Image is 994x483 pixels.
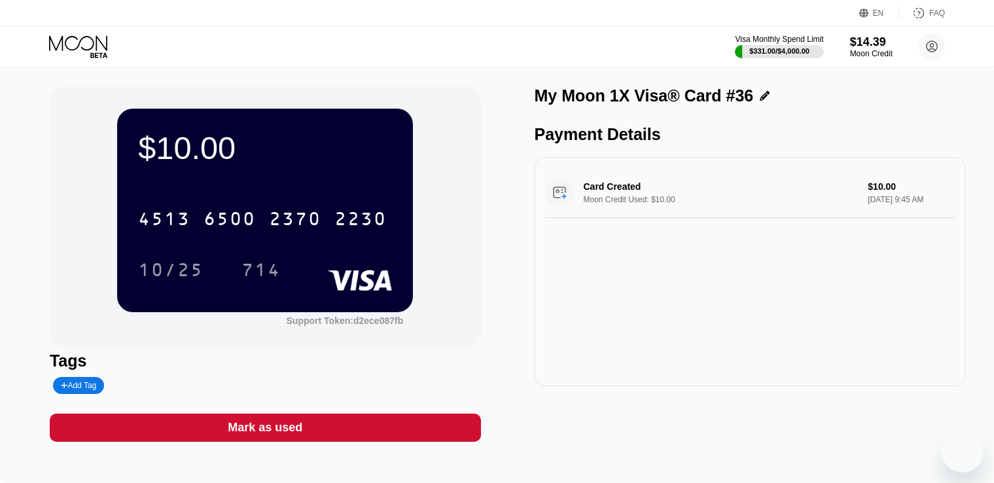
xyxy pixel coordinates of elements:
div: Mark as used [228,420,302,435]
div: 714 [232,253,291,286]
div: 10/25 [138,261,204,282]
div: $331.00 / $4,000.00 [749,47,809,55]
div: Support Token: d2ece087fb [287,315,404,326]
div: Moon Credit [850,49,893,58]
iframe: Button to launch messaging window [942,431,984,473]
div: 2230 [334,210,387,231]
div: Add Tag [61,381,96,390]
div: Tags [50,351,481,370]
div: Visa Monthly Spend Limit [735,35,823,44]
div: $10.00 [138,130,392,166]
div: Add Tag [53,377,104,394]
div: 2370 [269,210,321,231]
div: $14.39 [850,35,893,49]
div: $14.39Moon Credit [850,35,893,58]
div: 10/25 [128,253,213,286]
div: EN [873,9,884,18]
div: 714 [241,261,281,282]
div: Visa Monthly Spend Limit$331.00/$4,000.00 [735,35,823,58]
div: EN [859,7,899,20]
div: FAQ [899,7,945,20]
div: FAQ [929,9,945,18]
div: My Moon 1X Visa® Card #36 [535,86,754,105]
div: 6500 [204,210,256,231]
div: Payment Details [535,125,966,144]
div: Support Token:d2ece087fb [287,315,404,326]
div: Mark as used [50,414,481,442]
div: 4513 [138,210,190,231]
div: 4513650023702230 [130,202,395,235]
